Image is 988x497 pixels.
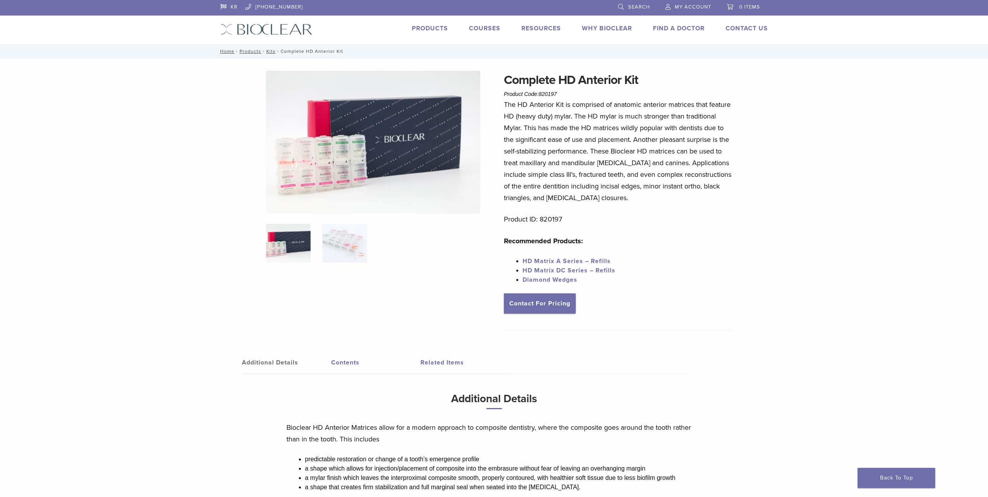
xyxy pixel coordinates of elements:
[628,4,650,10] span: Search
[242,352,331,373] a: Additional Details
[726,24,768,32] a: Contact Us
[305,473,702,483] li: a mylar finish which leaves the interproximal composite smooth, properly contoured, with healthie...
[739,4,760,10] span: 0 items
[523,276,577,284] a: Diamond Wedges
[322,224,367,263] img: Complete HD Anterior Kit - Image 2
[221,24,313,35] img: Bioclear
[305,483,702,492] li: a shape that creates firm stabilization and full marginal seal when seated into the [MEDICAL_DATA].
[420,352,510,373] a: Related Items
[504,99,732,204] p: The HD Anterior Kit is comprised of anatomic anterior matrices that feature HD (heavy duty) mylar...
[521,24,561,32] a: Resources
[504,91,557,97] span: Product Code:
[539,91,557,97] span: 820197
[504,237,583,245] strong: Recommended Products:
[504,71,732,89] h1: Complete HD Anterior Kit
[412,24,448,32] a: Products
[261,49,266,53] span: /
[266,224,311,263] img: IMG_8088-1-324x324.jpg
[240,49,261,54] a: Products
[215,44,774,58] nav: Complete HD Anterior Kit
[858,468,935,488] a: Back To Top
[653,24,705,32] a: Find A Doctor
[523,257,611,265] a: HD Matrix A Series – Refills
[276,49,281,53] span: /
[266,71,480,214] img: IMG_8088 (1)
[582,24,632,32] a: Why Bioclear
[266,49,276,54] a: Kits
[504,293,576,314] a: Contact For Pricing
[287,389,702,415] h3: Additional Details
[218,49,234,54] a: Home
[305,455,702,464] li: predictable restoration or change of a tooth’s emergence profile
[469,24,500,32] a: Courses
[523,267,615,274] a: HD Matrix DC Series – Refills
[287,422,702,445] p: Bioclear HD Anterior Matrices allow for a modern approach to composite dentistry, where the compo...
[331,352,420,373] a: Contents
[675,4,711,10] span: My Account
[234,49,240,53] span: /
[305,464,702,473] li: a shape which allows for injection/placement of composite into the embrasure without fear of leav...
[504,213,732,225] p: Product ID: 820197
